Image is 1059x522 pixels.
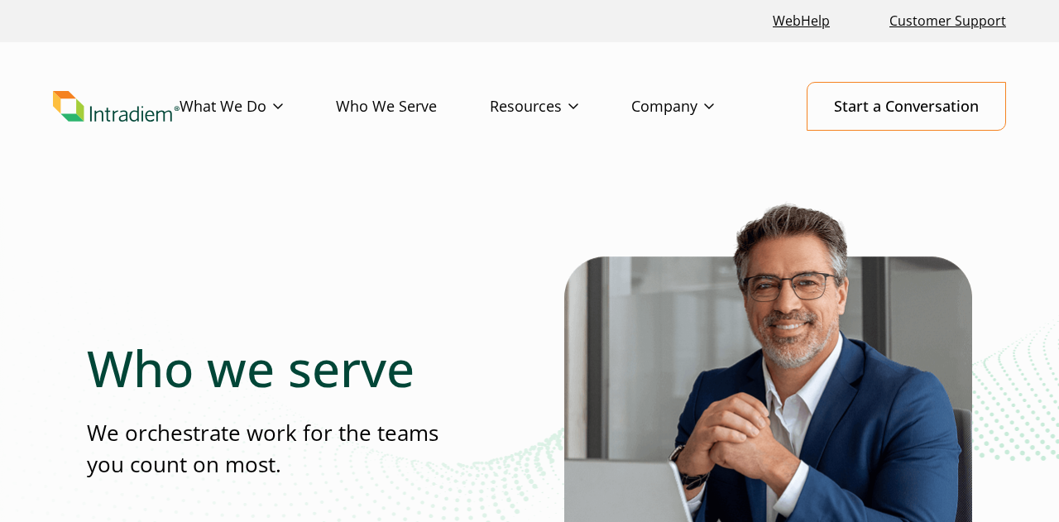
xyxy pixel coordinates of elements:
a: What We Do [180,83,336,131]
a: Start a Conversation [807,82,1006,131]
a: Link to homepage of Intradiem [53,91,180,122]
a: Link opens in a new window [766,3,836,39]
a: Company [631,83,767,131]
a: Who We Serve [336,83,490,131]
a: Customer Support [883,3,1013,39]
p: We orchestrate work for the teams you count on most. [87,418,462,480]
h1: Who we serve [87,338,462,398]
a: Resources [490,83,631,131]
img: Intradiem [53,91,180,122]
